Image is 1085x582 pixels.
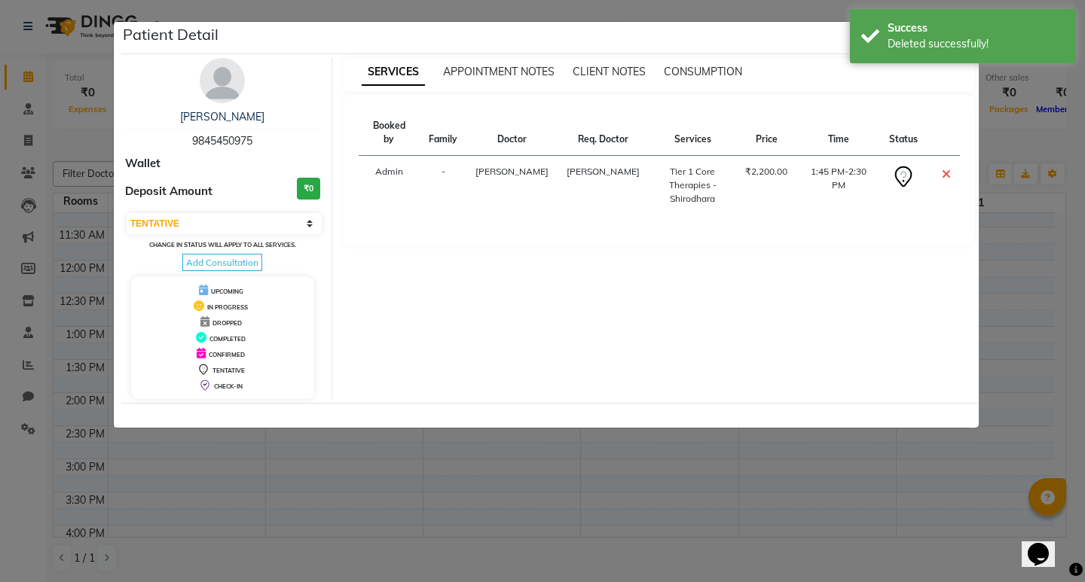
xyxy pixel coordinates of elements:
span: CONFIRMED [209,351,245,358]
span: TENTATIVE [212,367,245,374]
span: IN PROGRESS [207,303,248,311]
div: Success [888,20,1065,36]
h3: ₹0 [297,178,320,200]
a: [PERSON_NAME] [180,110,264,123]
div: Deleted successfully! [888,36,1065,52]
th: Price [736,110,796,156]
img: avatar [200,58,245,103]
th: Services [649,110,736,156]
div: Tier 1 Core Therapies - Shirodhara [658,165,727,206]
span: UPCOMING [211,288,243,295]
span: APPOINTMENT NOTES [443,65,555,78]
span: [PERSON_NAME] [475,166,549,177]
th: Time [796,110,880,156]
h5: Patient Detail [123,23,219,46]
span: CONSUMPTION [664,65,742,78]
th: Booked by [359,110,420,156]
span: DROPPED [212,319,242,327]
small: Change in status will apply to all services. [149,241,296,248]
span: Add Consultation [182,254,262,271]
span: 9845450975 [192,134,252,148]
span: CLIENT NOTES [573,65,646,78]
th: Doctor [466,110,558,156]
span: [PERSON_NAME] [567,166,640,177]
th: Req. Doctor [558,110,649,156]
span: CHECK-IN [214,382,243,390]
span: COMPLETED [209,335,246,343]
td: - [420,156,466,215]
span: SERVICES [362,59,425,86]
div: ₹2,200.00 [745,165,787,178]
th: Family [420,110,466,156]
td: 1:45 PM-2:30 PM [796,156,880,215]
td: Admin [359,156,420,215]
iframe: chat widget [1022,522,1070,567]
span: Wallet [125,155,160,172]
span: Deposit Amount [125,183,212,200]
th: Status [880,110,927,156]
